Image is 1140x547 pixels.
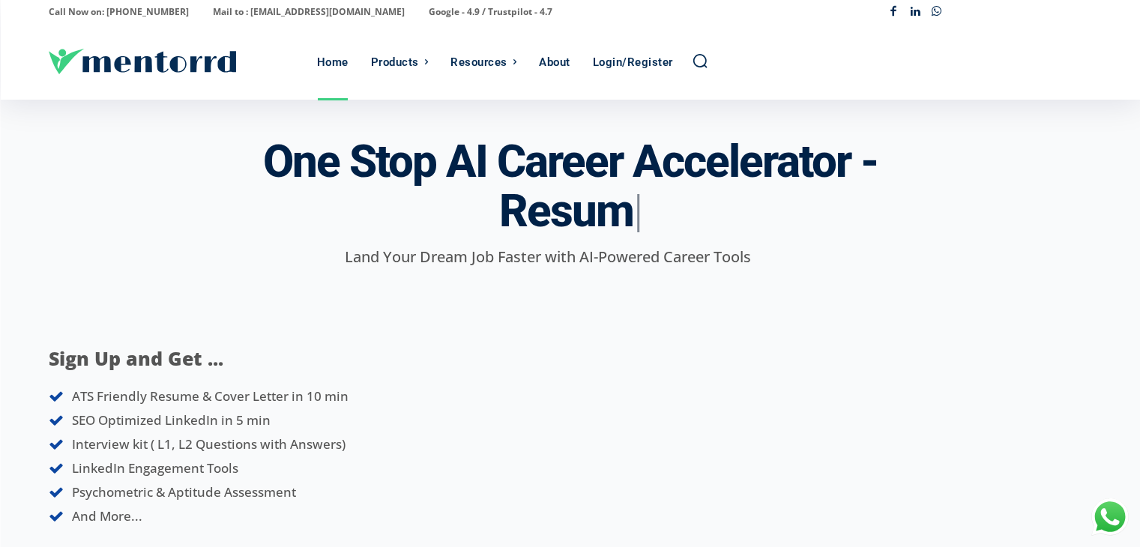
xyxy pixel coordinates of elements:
span: And More... [72,507,142,525]
h3: One Stop AI Career Accelerator - [263,137,878,236]
a: Resources [443,25,524,100]
div: Home [317,25,349,100]
p: Call Now on: [PHONE_NUMBER] [49,1,189,22]
div: Login/Register [593,25,673,100]
span: SEO Optimized LinkedIn in 5 min [72,411,271,429]
span: Resum [499,184,633,238]
a: Home [310,25,356,100]
p: Land Your Dream Job Faster with AI-Powered Career Tools [49,246,1047,268]
div: Products [371,25,419,100]
a: About [531,25,578,100]
span: Interview kit ( L1, L2 Questions with Answers) [72,435,346,453]
div: Chat with Us [1091,498,1129,536]
span: | [633,184,642,238]
a: Logo [49,49,310,74]
span: Psychometric & Aptitude Assessment [72,483,296,501]
span: ATS Friendly Resume & Cover Letter in 10 min [72,387,349,405]
a: Products [364,25,436,100]
a: Linkedin [905,1,926,23]
span: LinkedIn Engagement Tools [72,459,238,477]
a: Login/Register [585,25,681,100]
p: Mail to : [EMAIL_ADDRESS][DOMAIN_NAME] [213,1,405,22]
p: Google - 4.9 / Trustpilot - 4.7 [429,1,552,22]
a: Search [692,52,708,69]
p: Sign Up and Get ... [49,345,507,373]
div: About [539,25,570,100]
a: Facebook [883,1,905,23]
div: Resources [450,25,507,100]
a: Whatsapp [926,1,947,23]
